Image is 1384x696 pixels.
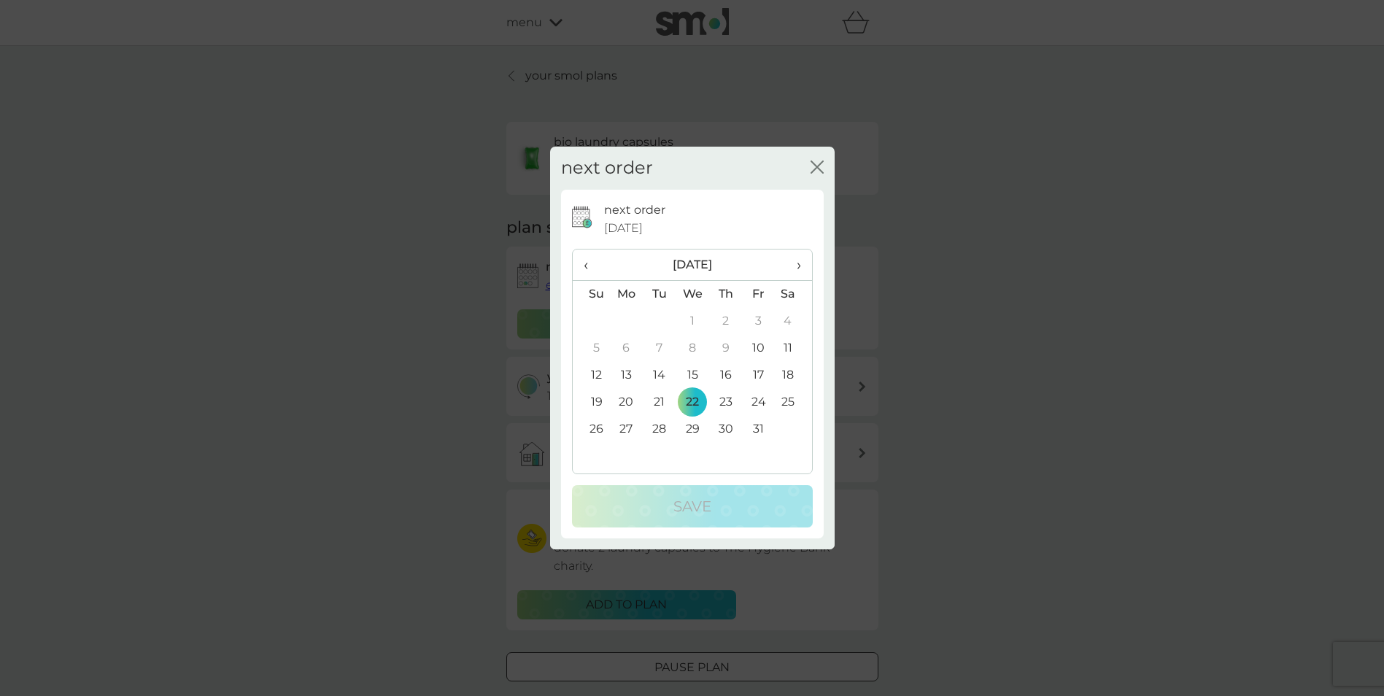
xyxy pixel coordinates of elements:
span: [DATE] [604,219,643,238]
td: 8 [676,335,709,362]
td: 13 [610,362,643,389]
td: 26 [573,416,610,443]
td: 16 [709,362,742,389]
td: 3 [742,308,775,335]
td: 15 [676,362,709,389]
td: 9 [709,335,742,362]
p: Save [673,495,711,518]
td: 1 [676,308,709,335]
th: Tu [643,280,676,308]
span: ‹ [584,250,599,280]
td: 5 [573,335,610,362]
td: 17 [742,362,775,389]
td: 6 [610,335,643,362]
td: 12 [573,362,610,389]
button: Save [572,485,813,527]
td: 24 [742,389,775,416]
td: 21 [643,389,676,416]
td: 29 [676,416,709,443]
td: 28 [643,416,676,443]
td: 7 [643,335,676,362]
th: Th [709,280,742,308]
td: 30 [709,416,742,443]
th: Mo [610,280,643,308]
th: Su [573,280,610,308]
h2: next order [561,158,653,179]
td: 2 [709,308,742,335]
td: 10 [742,335,775,362]
button: close [811,161,824,176]
td: 19 [573,389,610,416]
th: We [676,280,709,308]
p: next order [604,201,665,220]
th: Sa [775,280,811,308]
td: 22 [676,389,709,416]
td: 23 [709,389,742,416]
td: 20 [610,389,643,416]
th: [DATE] [610,250,776,281]
span: › [786,250,800,280]
td: 4 [775,308,811,335]
td: 14 [643,362,676,389]
th: Fr [742,280,775,308]
td: 31 [742,416,775,443]
td: 25 [775,389,811,416]
td: 18 [775,362,811,389]
td: 27 [610,416,643,443]
td: 11 [775,335,811,362]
